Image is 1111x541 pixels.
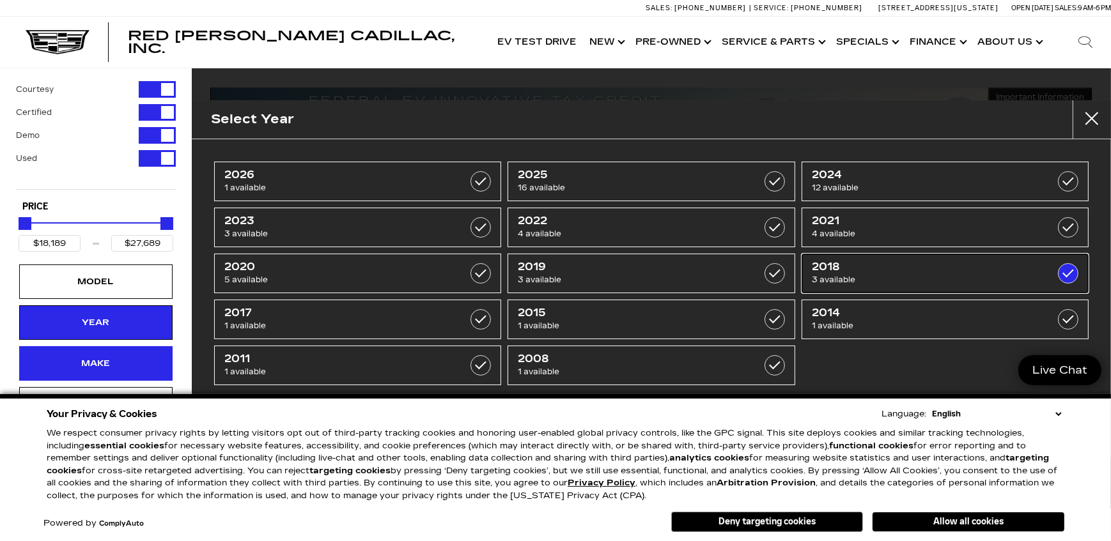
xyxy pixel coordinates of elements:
a: [STREET_ADDRESS][US_STATE] [878,4,998,12]
div: Model [64,275,128,289]
span: [PHONE_NUMBER] [674,4,746,12]
p: We respect consumer privacy rights by letting visitors opt out of third-party tracking cookies an... [47,427,1064,502]
a: Finance [903,17,971,68]
strong: analytics cookies [669,453,749,463]
span: 4 available [812,227,1039,240]
label: Certified [16,106,52,119]
span: 16 available [518,181,745,194]
a: EV Test Drive [491,17,583,68]
span: 2026 [224,169,451,181]
span: 2017 [224,307,451,319]
a: 20183 available [802,254,1089,293]
div: Make [64,356,128,370]
strong: targeting cookies [309,466,391,476]
div: ModelModel [19,264,173,299]
span: 2022 [518,215,745,227]
h5: Price [22,201,169,213]
span: 3 available [518,273,745,286]
a: Privacy Policy [568,478,635,488]
span: Open [DATE] [1011,4,1053,12]
span: 2019 [518,261,745,273]
span: 2023 [224,215,451,227]
a: Sales: [PHONE_NUMBER] [646,4,749,11]
a: 20141 available [802,300,1089,339]
a: Service & Parts [715,17,830,68]
span: 1 available [518,365,745,378]
strong: functional cookies [829,441,913,451]
a: Pre-Owned [629,17,715,68]
div: Maximum Price [160,217,173,230]
span: 2020 [224,261,451,273]
a: Specials [830,17,903,68]
span: 9 AM-6 PM [1078,4,1111,12]
span: 5 available [224,273,451,286]
img: Cadillac Dark Logo with Cadillac White Text [26,30,89,54]
a: 202516 available [508,162,795,201]
span: 1 available [224,365,451,378]
div: Filter by Vehicle Type [16,81,176,189]
span: Your Privacy & Cookies [47,405,157,423]
a: New [583,17,629,68]
span: 1 available [224,181,451,194]
div: Powered by [43,519,144,528]
div: Price [19,213,173,252]
input: Maximum [111,235,173,252]
span: 3 available [224,227,451,240]
div: Minimum Price [19,217,31,230]
span: Red [PERSON_NAME] Cadillac, Inc. [128,28,454,56]
h2: Select Year [211,109,294,130]
button: Allow all cookies [873,512,1064,531]
div: Language: [882,410,926,418]
a: 20233 available [214,208,501,247]
a: 20261 available [214,162,501,201]
a: 20214 available [802,208,1089,247]
a: 202412 available [802,162,1089,201]
label: Used [16,152,37,165]
span: 2014 [812,307,1039,319]
div: MakeMake [19,346,173,381]
span: 2025 [518,169,745,181]
a: Red [PERSON_NAME] Cadillac, Inc. [128,29,478,55]
span: 1 available [812,319,1039,332]
span: Sales: [1055,4,1078,12]
span: Service: [754,4,789,12]
a: 20081 available [508,346,795,385]
span: 2024 [812,169,1039,181]
button: Deny targeting cookies [671,512,863,532]
span: [PHONE_NUMBER] [791,4,862,12]
a: Service: [PHONE_NUMBER] [749,4,866,11]
div: Year [64,316,128,330]
label: Demo [16,129,40,142]
span: 1 available [224,319,451,332]
strong: Arbitration Provision [717,478,816,488]
a: About Us [971,17,1047,68]
a: Live Chat [1018,355,1101,385]
a: 20224 available [508,208,795,247]
strong: targeting cookies [47,453,1049,476]
span: 3 available [812,273,1039,286]
select: Language Select [929,408,1064,420]
div: MileageMileage [19,387,173,422]
span: Sales: [646,4,672,12]
span: 2021 [812,215,1039,227]
span: 2018 [812,261,1039,273]
label: Courtesy [16,83,54,96]
span: 4 available [518,227,745,240]
a: 20151 available [508,300,795,339]
a: ComplyAuto [99,520,144,528]
span: 12 available [812,181,1039,194]
a: 20111 available [214,346,501,385]
strong: essential cookies [84,441,164,451]
button: close [1073,100,1111,139]
span: Live Chat [1026,363,1094,377]
div: YearYear [19,305,173,340]
a: 20193 available [508,254,795,293]
input: Minimum [19,235,81,252]
a: 20171 available [214,300,501,339]
span: 2015 [518,307,745,319]
span: 1 available [518,319,745,332]
span: 2008 [518,353,745,365]
a: 20205 available [214,254,501,293]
